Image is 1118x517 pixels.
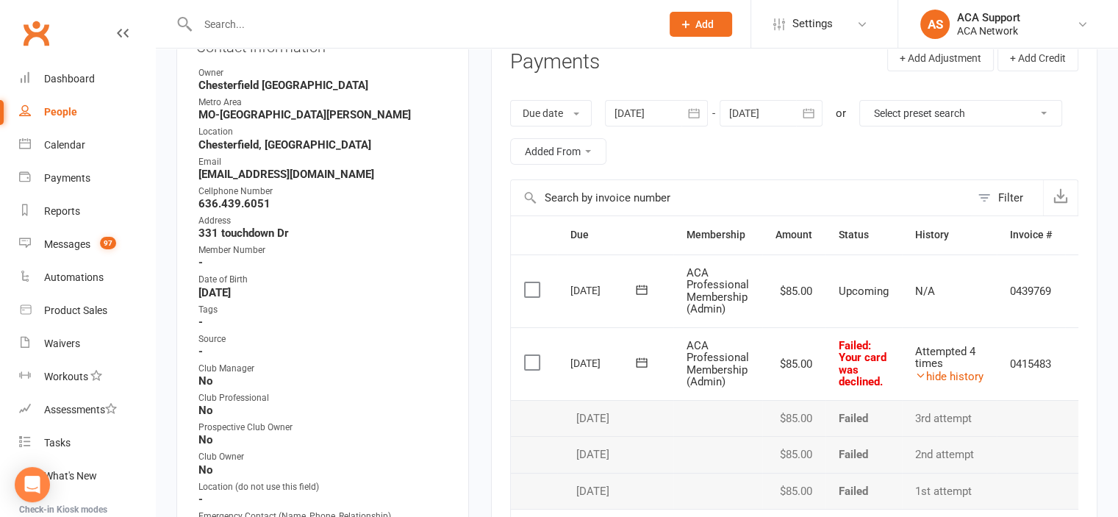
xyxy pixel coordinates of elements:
[997,254,1065,327] td: 0439769
[44,470,97,482] div: What's New
[44,238,90,250] div: Messages
[887,45,994,71] button: + Add Adjustment
[44,404,117,416] div: Assessments
[511,180,970,215] input: Search by invoice number
[15,467,50,502] div: Open Intercom Messenger
[836,104,846,122] div: or
[198,463,449,477] strong: No
[915,345,975,371] span: Attempted 4 times
[198,374,449,388] strong: No
[902,473,997,510] td: 1st attempt
[44,437,71,449] div: Tasks
[100,237,116,249] span: 97
[19,228,155,261] a: Messages 97
[902,436,997,473] td: 2nd attempt
[198,362,449,376] div: Club Manager
[570,279,638,302] div: [DATE]
[920,10,950,39] div: AS
[957,11,1020,24] div: ACA Support
[198,404,449,417] strong: No
[44,205,80,217] div: Reports
[19,294,155,327] a: Product Sales
[198,227,449,240] strong: 331 touchdown Dr
[193,14,651,35] input: Search...
[18,15,54,51] a: Clubworx
[915,370,983,383] a: hide history
[825,436,902,473] td: Failed
[44,371,88,382] div: Workouts
[44,106,77,118] div: People
[198,138,449,151] strong: Chesterfield, [GEOGRAPHIC_DATA]
[198,155,449,169] div: Email
[510,100,592,126] button: Due date
[198,66,449,80] div: Owner
[198,303,449,317] div: Tags
[825,216,902,254] th: Status
[970,180,1043,215] button: Filter
[792,7,833,40] span: Settings
[570,449,660,461] div: [DATE]
[198,125,449,139] div: Location
[570,352,638,374] div: [DATE]
[198,345,449,358] strong: -
[902,216,997,254] th: History
[198,433,449,446] strong: No
[198,450,449,464] div: Club Owner
[198,108,449,121] strong: MO-[GEOGRAPHIC_DATA][PERSON_NAME]
[198,286,449,299] strong: [DATE]
[198,168,449,181] strong: [EMAIL_ADDRESS][DOMAIN_NAME]
[762,254,825,327] td: $85.00
[997,327,1065,400] td: 0415483
[902,400,997,437] td: 3rd attempt
[510,51,600,74] h3: Payments
[19,460,155,493] a: What's New
[762,400,825,437] td: $85.00
[825,400,902,437] td: Failed
[839,339,886,389] span: Failed
[19,427,155,460] a: Tasks
[673,216,762,254] th: Membership
[670,12,732,37] button: Add
[762,473,825,510] td: $85.00
[19,162,155,195] a: Payments
[198,315,449,329] strong: -
[762,436,825,473] td: $85.00
[687,266,749,316] span: ACA Professional Membership (Admin)
[198,96,449,110] div: Metro Area
[19,129,155,162] a: Calendar
[198,197,449,210] strong: 636.439.6051
[915,285,935,298] span: N/A
[957,24,1020,38] div: ACA Network
[762,327,825,400] td: $85.00
[44,172,90,184] div: Payments
[19,195,155,228] a: Reports
[44,271,104,283] div: Automations
[198,480,449,494] div: Location (do not use this field)
[19,261,155,294] a: Automations
[997,45,1078,71] button: + Add Credit
[510,138,606,165] button: Added From
[839,285,889,298] span: Upcoming
[839,339,886,389] span: : Your card was declined.
[557,216,673,254] th: Due
[687,339,749,389] span: ACA Professional Membership (Admin)
[44,304,107,316] div: Product Sales
[19,96,155,129] a: People
[198,214,449,228] div: Address
[198,332,449,346] div: Source
[825,473,902,510] td: Failed
[695,18,714,30] span: Add
[997,216,1065,254] th: Invoice #
[198,79,449,92] strong: Chesterfield [GEOGRAPHIC_DATA]
[998,189,1023,207] div: Filter
[762,216,825,254] th: Amount
[570,485,660,498] div: [DATE]
[44,73,95,85] div: Dashboard
[198,273,449,287] div: Date of Birth
[44,338,80,349] div: Waivers
[19,327,155,360] a: Waivers
[19,360,155,393] a: Workouts
[198,421,449,435] div: Prospective Club Owner
[198,493,449,506] strong: -
[198,185,449,199] div: Cellphone Number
